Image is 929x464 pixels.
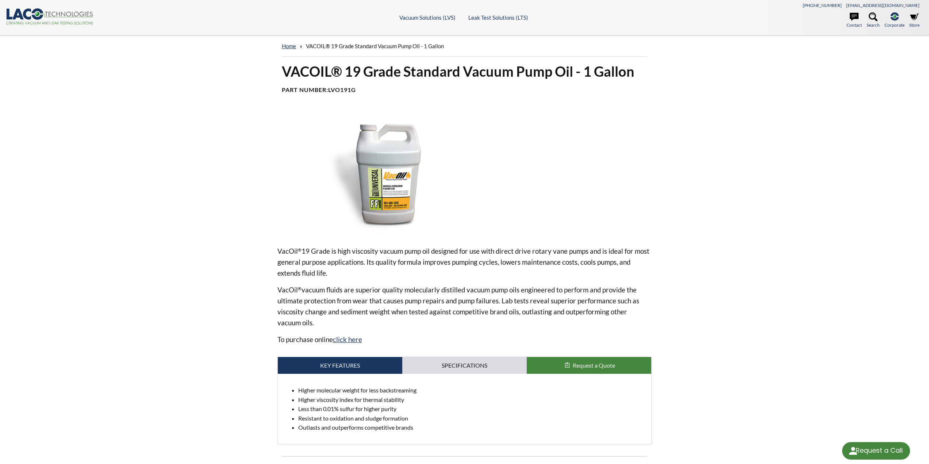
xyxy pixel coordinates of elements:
[277,111,496,234] img: VacOil Universal Flushing Fluid image
[573,362,615,369] span: Request a Quote
[867,12,880,28] a: Search
[298,404,646,414] li: Less than 0.01% sulfur for higher purity
[277,246,652,279] p: VacOil 19 Grade is high viscosity vacuum pump oil designed for use with direct drive rotary vane ...
[298,247,302,253] sup: ®
[468,14,528,21] a: Leak Test Solutions (LTS)
[402,357,527,374] a: Specifications
[527,357,651,374] button: Request a Quote
[282,62,648,80] h1: VACOIL® 19 Grade Standard Vacuum Pump Oil - 1 Gallon
[298,286,302,291] sup: ®
[856,442,903,459] div: Request a Call
[282,86,648,94] h4: Part Number:
[846,3,920,8] a: [EMAIL_ADDRESS][DOMAIN_NAME]
[298,386,646,395] li: Higher molecular weight for less backstreaming
[909,12,920,28] a: Store
[847,12,862,28] a: Contact
[298,395,646,404] li: Higher viscosity index for thermal stability
[399,14,456,21] a: Vacuum Solutions (LVS)
[847,445,859,457] img: round button
[277,284,652,328] p: VacOil vacuum fluids are superior quality molecularly distilled vacuum pump oils engineered to pe...
[298,414,646,423] li: Resistant to oxidation and sludge formation
[803,3,842,8] a: [PHONE_NUMBER]
[277,334,652,345] p: To purchase online
[884,22,905,28] span: Corporate
[306,43,444,49] span: VACOIL® 19 Grade Standard Vacuum Pump Oil - 1 Gallon
[298,423,646,432] li: Outlasts and outperforms competitive brands
[282,36,648,57] div: »
[282,43,296,49] a: home
[842,442,910,460] div: Request a Call
[278,357,402,374] a: Key Features
[328,86,356,93] b: LVO191G
[333,335,362,344] a: click here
